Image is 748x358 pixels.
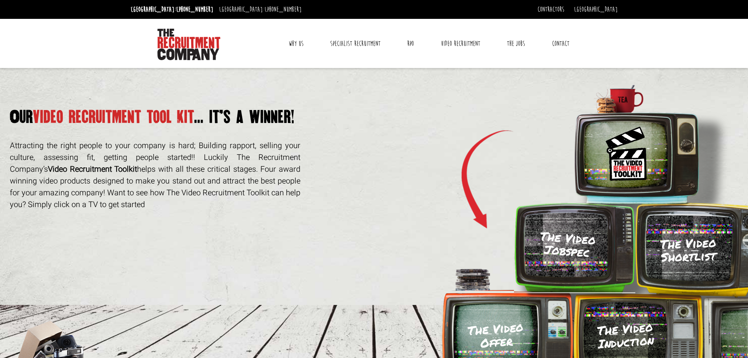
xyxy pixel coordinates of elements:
img: tv-yellow-bright.png [635,202,748,293]
span: Our [10,107,33,127]
li: [GEOGRAPHIC_DATA]: [217,3,304,16]
a: The Jobs [501,34,531,53]
img: The Recruitment Company [157,29,220,60]
p: Attracting the right people to your company is hard; Building rapport, selling your culture, asse... [10,140,300,211]
img: Arrow.png [440,84,514,291]
img: tv-blue.png [514,84,748,202]
strong: Video Recruitment Toolkit [48,163,137,175]
h1: video recruitment tool kit [10,110,424,124]
span: ... it’s a winner! [194,107,295,127]
img: Toolkit_Logo.svg [603,124,649,183]
a: Contractors [538,5,564,14]
a: Why Us [283,34,309,53]
h3: The Video Shortlist [644,235,733,265]
h3: The Video Jobspec [539,229,596,260]
img: TV-Green.png [514,202,635,292]
a: RPO [401,34,420,53]
a: Contact [546,34,575,53]
a: [PHONE_NUMBER] [176,5,213,14]
li: [GEOGRAPHIC_DATA]: [129,3,215,16]
a: [PHONE_NUMBER] [265,5,302,14]
a: Video Recruitment [435,34,486,53]
a: Specialist Recruitment [324,34,386,53]
h3: The Video Induction [596,321,654,351]
h3: The Video Offer [467,321,525,351]
a: [GEOGRAPHIC_DATA] [574,5,618,14]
